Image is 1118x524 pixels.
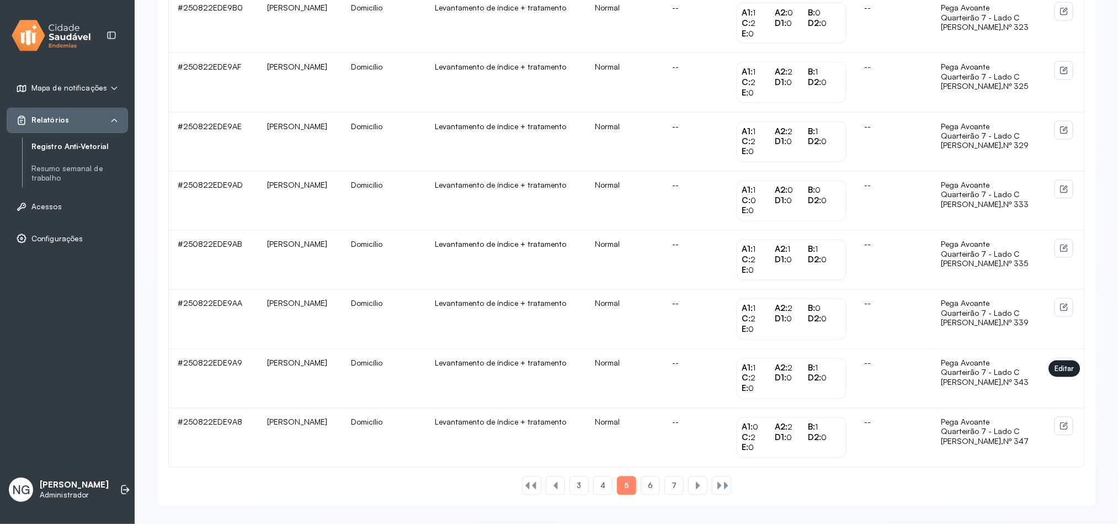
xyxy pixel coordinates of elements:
[775,255,786,265] span: D1:
[742,245,775,255] div: 1
[742,67,775,77] div: 1
[855,53,933,112] td: --
[742,136,775,147] div: 2
[663,350,728,409] td: --
[808,244,816,255] span: B:
[742,266,775,276] div: 0
[742,18,750,28] span: C:
[808,432,822,443] span: D2:
[941,13,1037,23] span: Quarteirão 7 - Lado C
[742,196,775,207] div: 0
[169,231,258,290] td: #250822EDE9AB
[1004,259,1029,268] span: Nº 335
[31,140,128,154] a: Registro Anti-Vetorial
[742,77,775,88] div: 2
[742,422,753,432] span: A1:
[808,18,842,29] div: 0
[775,18,808,29] div: 0
[742,244,753,255] span: A1:
[808,195,822,206] span: D2:
[742,383,748,394] span: E:
[855,350,933,409] td: --
[775,67,808,77] div: 2
[742,88,775,98] div: 0
[808,303,816,314] span: B:
[742,185,753,195] span: A1:
[775,7,787,18] span: A2:
[169,172,258,231] td: #250822EDE9AD
[941,121,990,131] span: Pega Avoante
[808,255,822,265] span: D2:
[31,234,83,244] span: Configurações
[941,358,990,368] span: Pega Avoante
[742,28,748,39] span: E:
[663,113,728,172] td: --
[663,53,728,112] td: --
[742,195,750,206] span: C:
[258,172,342,231] td: [PERSON_NAME]
[742,384,775,394] div: 0
[855,113,933,172] td: --
[742,422,775,433] div: 0
[775,195,786,206] span: D1:
[742,433,775,443] div: 2
[742,66,753,77] span: A1:
[775,186,808,196] div: 0
[586,231,663,290] td: Normal
[342,113,427,172] td: Domicílio
[742,77,750,87] span: C:
[855,172,933,231] td: --
[808,136,822,146] span: D2:
[742,373,750,383] span: C:
[808,18,822,28] span: D2:
[775,373,808,384] div: 0
[808,422,816,432] span: B:
[1004,141,1029,150] span: Nº 329
[1004,318,1029,327] span: Nº 339
[169,409,258,467] td: #250822EDE9A8
[258,53,342,112] td: [PERSON_NAME]
[742,205,748,216] span: E:
[742,324,748,335] span: E:
[31,202,62,211] span: Acessos
[742,442,748,453] span: E:
[16,201,119,212] a: Acessos
[742,432,750,443] span: C:
[808,185,816,195] span: B:
[808,67,842,77] div: 1
[855,290,933,349] td: --
[258,409,342,467] td: [PERSON_NAME]
[31,115,69,125] span: Relatórios
[808,8,842,18] div: 0
[808,186,842,196] div: 0
[775,126,808,137] div: 2
[1004,81,1029,91] span: Nº 325
[663,409,728,467] td: --
[775,422,808,433] div: 2
[941,417,990,427] span: Pega Avoante
[808,363,816,373] span: B:
[31,162,128,185] a: Resumo semanal de trabalho
[941,181,990,190] span: Pega Avoante
[624,481,629,491] span: 5
[742,126,775,137] div: 1
[742,265,748,276] span: E:
[1004,200,1029,209] span: Nº 333
[586,53,663,112] td: Normal
[31,142,128,151] a: Registro Anti-Vetorial
[775,245,808,255] div: 1
[775,422,787,432] span: A2:
[426,290,586,349] td: Levantamento de índice + tratamento
[12,483,30,497] span: NG
[426,172,586,231] td: Levantamento de índice + tratamento
[169,350,258,409] td: #250822EDE9A9
[775,77,808,88] div: 0
[586,172,663,231] td: Normal
[648,481,653,491] span: 6
[808,255,842,266] div: 0
[342,409,427,467] td: Domicílio
[808,373,822,383] span: D2:
[775,136,808,147] div: 0
[40,490,109,500] p: Administrador
[600,481,605,491] span: 4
